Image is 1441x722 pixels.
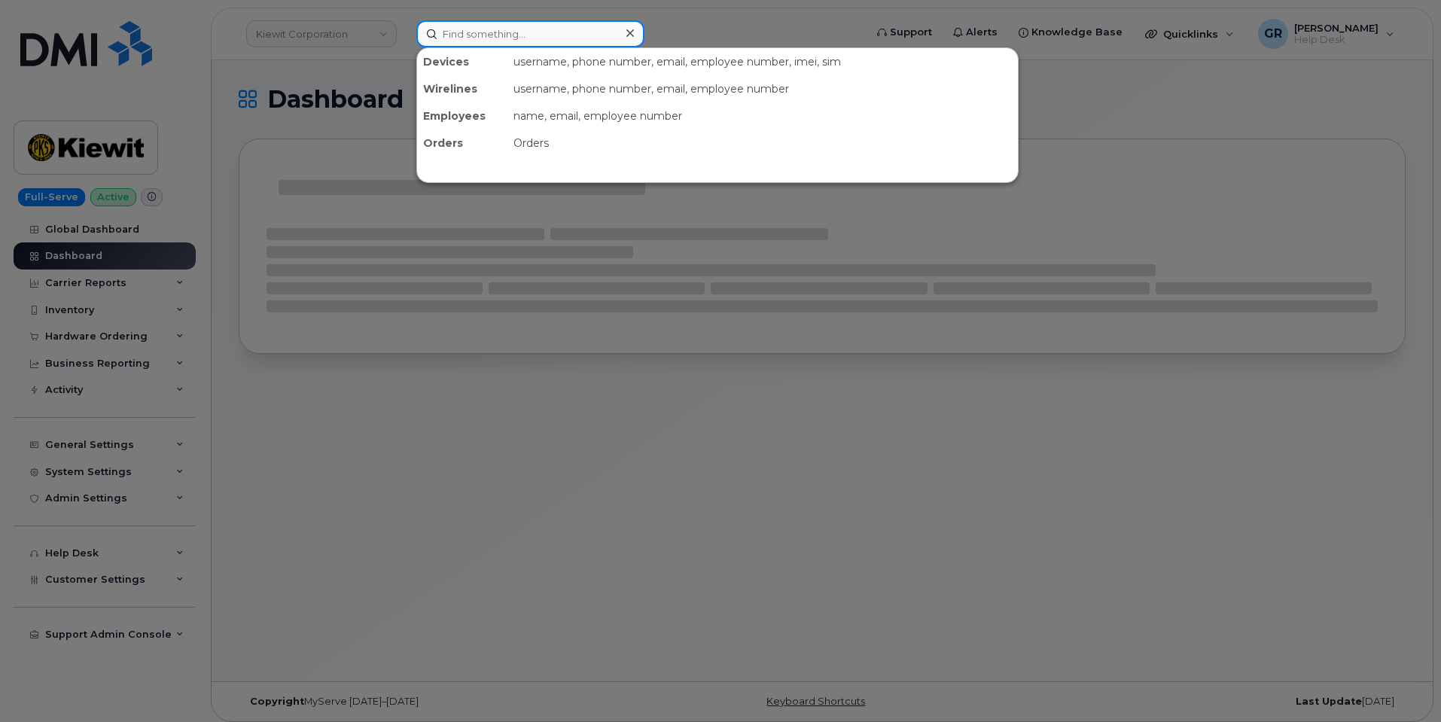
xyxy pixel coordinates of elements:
div: username, phone number, email, employee number [507,75,1018,102]
div: Devices [417,48,507,75]
div: Employees [417,102,507,129]
div: Wirelines [417,75,507,102]
div: username, phone number, email, employee number, imei, sim [507,48,1018,75]
div: name, email, employee number [507,102,1018,129]
iframe: Messenger Launcher [1375,657,1430,711]
div: Orders [507,129,1018,157]
div: Orders [417,129,507,157]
